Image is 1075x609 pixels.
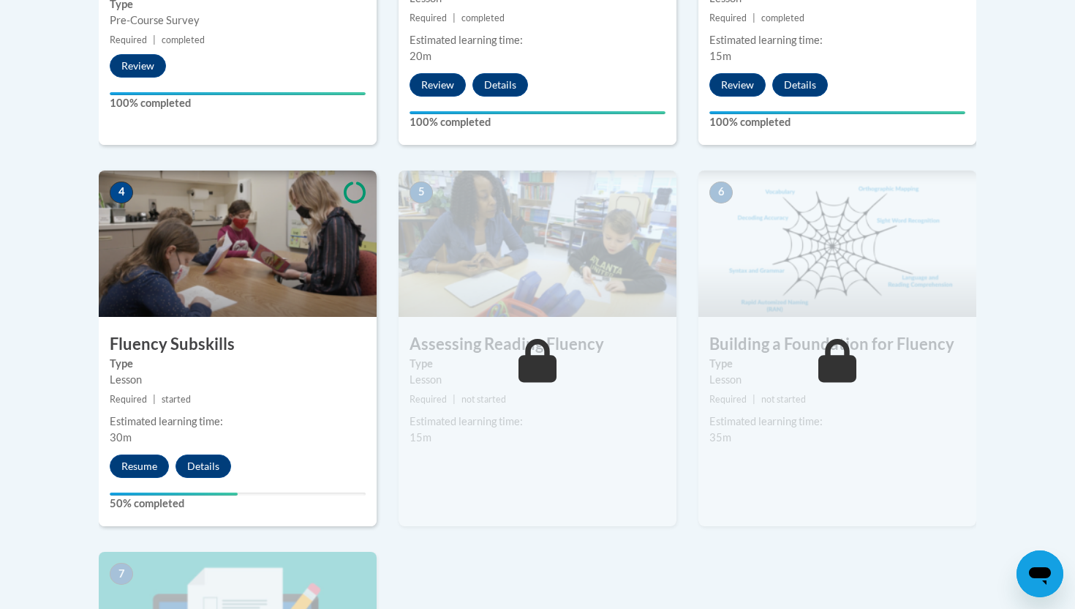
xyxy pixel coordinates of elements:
div: Estimated learning time: [410,414,665,430]
span: 4 [110,182,133,203]
span: | [153,34,156,45]
button: Details [472,73,528,97]
h3: Fluency Subskills [99,333,377,356]
span: not started [761,394,806,405]
label: 100% completed [110,95,366,111]
span: completed [761,12,804,23]
span: Required [110,34,147,45]
label: 50% completed [110,496,366,512]
div: Lesson [410,372,665,388]
div: Your progress [110,92,366,95]
span: Required [110,394,147,405]
span: completed [461,12,505,23]
button: Resume [110,455,169,478]
span: 5 [410,182,433,203]
span: not started [461,394,506,405]
div: Estimated learning time: [709,414,965,430]
h3: Building a Foundation for Fluency [698,333,976,356]
span: Required [709,394,747,405]
button: Details [176,455,231,478]
span: 35m [709,431,731,444]
div: Pre-Course Survey [110,12,366,29]
div: Lesson [110,372,366,388]
span: Required [410,394,447,405]
div: Estimated learning time: [110,414,366,430]
span: 7 [110,563,133,585]
span: Required [709,12,747,23]
span: started [162,394,191,405]
div: Estimated learning time: [410,32,665,48]
label: Type [709,356,965,372]
span: | [453,12,456,23]
span: 6 [709,182,733,203]
div: Lesson [709,372,965,388]
button: Review [709,73,766,97]
span: Required [410,12,447,23]
span: 15m [709,50,731,62]
span: | [453,394,456,405]
span: | [153,394,156,405]
img: Course Image [698,171,976,317]
label: 100% completed [709,114,965,130]
label: Type [410,356,665,372]
img: Course Image [99,171,377,317]
button: Details [772,73,828,97]
span: 30m [110,431,132,444]
label: Type [110,356,366,372]
div: Your progress [709,111,965,114]
span: | [752,12,755,23]
span: completed [162,34,205,45]
label: 100% completed [410,114,665,130]
button: Review [410,73,466,97]
h3: Assessing Reading Fluency [399,333,676,356]
img: Course Image [399,171,676,317]
div: Your progress [110,493,238,496]
iframe: Button to launch messaging window [1016,550,1063,597]
div: Estimated learning time: [709,32,965,48]
span: | [752,394,755,405]
button: Review [110,54,166,78]
div: Your progress [410,111,665,114]
span: 20m [410,50,431,62]
span: 15m [410,431,431,444]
